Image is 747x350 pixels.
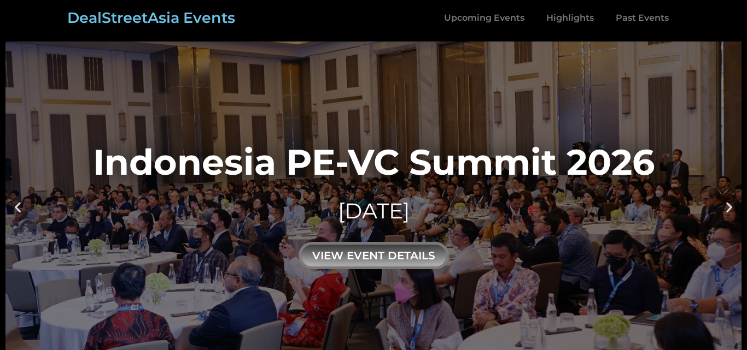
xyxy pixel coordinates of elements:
div: view event details [299,242,449,269]
div: Previous slide [11,200,25,213]
div: Indonesia PE-VC Summit 2026 [93,144,655,180]
a: Past Events [605,5,680,31]
a: DealStreetAsia Events [67,9,235,27]
div: Next slide [722,200,736,213]
a: Upcoming Events [433,5,535,31]
a: Highlights [535,5,605,31]
div: [DATE] [93,196,655,226]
